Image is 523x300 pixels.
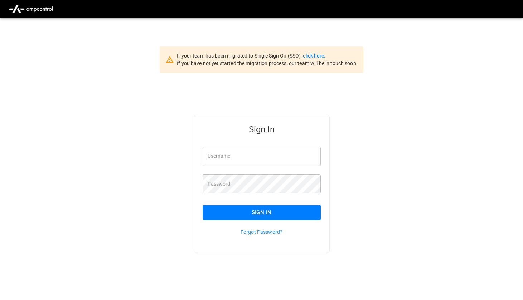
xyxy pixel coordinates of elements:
[203,228,321,236] p: Forgot Password?
[203,124,321,135] h5: Sign In
[203,205,321,220] button: Sign In
[6,2,56,16] img: ampcontrol.io logo
[177,60,358,66] span: If you have not yet started the migration process, our team will be in touch soon.
[303,53,325,59] a: click here.
[177,53,303,59] span: If your team has been migrated to Single Sign On (SSO),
